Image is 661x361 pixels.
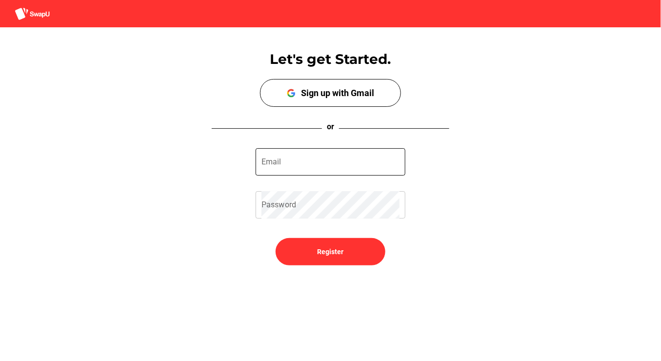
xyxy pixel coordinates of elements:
[15,7,50,20] img: aSD8y5uGLpzPJLYTcYcjNu3laj1c05W5KWf0Ds+Za8uybjssssuu+yyyy677LKX2n+PWMSDJ9a87AAAAABJRU5ErkJggg==
[261,191,400,219] input: Password
[287,89,296,98] img: google-logo.e6216e10.png
[260,79,401,107] button: Sign up with Gmail
[322,121,339,133] p: or
[318,246,344,258] span: Register
[261,148,400,176] input: Email
[301,88,375,98] div: Sign up with Gmail
[270,51,391,67] span: Let's get Started.
[276,238,385,265] button: Register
